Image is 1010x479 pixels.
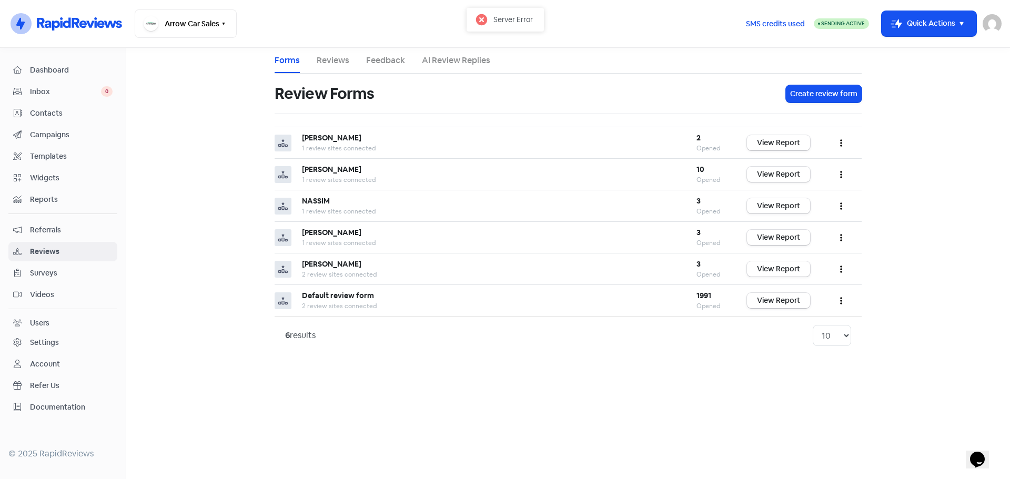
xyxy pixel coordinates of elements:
a: View Report [747,293,810,308]
img: User [983,14,1002,33]
a: Videos [8,285,117,304]
span: Videos [30,289,113,300]
a: Inbox 0 [8,82,117,101]
a: Account [8,354,117,374]
iframe: chat widget [966,437,999,468]
span: Refer Us [30,380,113,391]
div: Opened [696,238,726,248]
b: NASSIM [302,196,330,206]
div: Settings [30,337,59,348]
span: Referrals [30,225,113,236]
div: results [285,329,316,342]
div: Opened [696,301,726,311]
span: 1 review sites connected [302,144,376,152]
a: Dashboard [8,60,117,80]
span: Reviews [30,246,113,257]
b: [PERSON_NAME] [302,165,361,174]
a: View Report [747,261,810,277]
span: SMS credits used [746,18,805,29]
span: 2 review sites connected [302,302,377,310]
span: Documentation [30,402,113,413]
span: 1 review sites connected [302,176,376,184]
button: Quick Actions [882,11,976,36]
a: Reviews [8,242,117,261]
a: Forms [275,54,300,67]
span: 0 [101,86,113,97]
b: Default review form [302,291,374,300]
a: SMS credits used [737,17,814,28]
span: 1 review sites connected [302,239,376,247]
span: Dashboard [30,65,113,76]
a: Referrals [8,220,117,240]
a: View Report [747,167,810,182]
span: Templates [30,151,113,162]
b: [PERSON_NAME] [302,228,361,237]
span: Sending Active [821,20,865,27]
span: Contacts [30,108,113,119]
a: Users [8,313,117,333]
b: 1991 [696,291,711,300]
a: Refer Us [8,376,117,395]
a: Contacts [8,104,117,123]
b: 3 [696,259,701,269]
a: Widgets [8,168,117,188]
span: Widgets [30,172,113,184]
b: 2 [696,133,701,142]
a: Documentation [8,398,117,417]
span: 2 review sites connected [302,270,377,279]
h1: Review Forms [275,77,374,110]
div: Opened [696,270,726,279]
a: View Report [747,135,810,150]
span: 1 review sites connected [302,207,376,216]
a: Sending Active [814,17,869,30]
a: Campaigns [8,125,117,145]
div: Account [30,359,60,370]
div: Users [30,318,49,329]
a: Reports [8,190,117,209]
b: 3 [696,228,701,237]
b: [PERSON_NAME] [302,259,361,269]
a: Settings [8,333,117,352]
div: © 2025 RapidReviews [8,447,117,460]
a: Reviews [317,54,349,67]
a: Templates [8,147,117,166]
a: AI Review Replies [422,54,490,67]
b: [PERSON_NAME] [302,133,361,142]
a: View Report [747,198,810,213]
div: Opened [696,175,726,185]
button: Arrow Car Sales [135,9,237,38]
span: Inbox [30,86,101,97]
strong: 6 [285,330,290,341]
a: Surveys [8,263,117,283]
b: 10 [696,165,704,174]
div: Opened [696,207,726,216]
div: Opened [696,144,726,153]
button: Create review form [786,85,862,103]
a: View Report [747,230,810,245]
b: 3 [696,196,701,206]
span: Surveys [30,268,113,279]
span: Campaigns [30,129,113,140]
span: Reports [30,194,113,205]
a: Feedback [366,54,405,67]
div: Server Error [493,14,533,25]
